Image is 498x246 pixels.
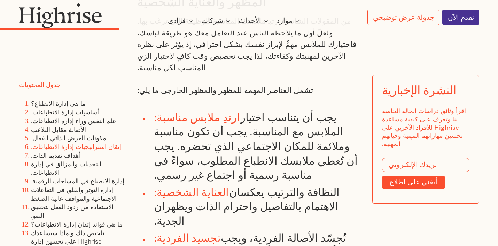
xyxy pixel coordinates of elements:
font: ارتدِ ملابس مناسبة: [154,111,240,118]
form: النموذج النموذجي [382,158,470,189]
font: يجب أن يتناسب اختيار الملابس مع المناسبة. يجب أن تكون مناسبة وملائمة للمكان الاجتماعي الذي تحضره.... [154,109,358,183]
div: موارد [277,17,302,25]
a: تقدم الآن [442,10,479,25]
font: النظافة والترتيب يعكسان الاهتمام بالتفاصيل واحترام الذات ويظهران الجدية. [154,183,340,229]
a: علم النفس وراء إدارة الانطباعات. [31,116,116,126]
font: تشمل العناصر المهمة للمظهر والمظهر الخارجي ما يلي: [137,87,313,94]
font: العناية الشخصية: [154,186,229,193]
font: جدول المحتويات [19,82,61,88]
a: إتقان استراتيجيات إدارة الانطباعات. [31,142,121,151]
a: التحديات والمزالق في إدارة الانطباعات. [31,159,101,177]
a: أساسيات إدارة الانطباعات. [31,107,99,117]
input: أبقني على اطلاع [382,176,445,189]
a: مكونات العرض الذاتي الفعال. [31,133,106,143]
a: جدولة عرض توضيحي [367,10,439,25]
a: الاستفادة من ردود الفعل لتحقيق النمو. [31,202,114,220]
a: ما هي فوائد إتقان إدارة الانطباعات؟ [31,219,123,229]
input: بريدك الإلكتروني [382,158,470,172]
font: تقدم الآن [448,12,474,23]
a: إدارة التوتر والقلق في التفاعلات الاجتماعية والمواقف عالية الضغط [31,185,117,203]
div: شركات [201,17,232,25]
font: شركات [201,17,223,24]
a: إدارة الانطباع في المساحات الرقمية. [31,176,124,186]
font: موارد [277,17,293,24]
font: الأحداث [239,17,261,24]
font: فرادى [168,17,186,24]
a: الأصالة مقابل التلاعب [31,124,86,134]
font: النشرة الإخبارية [382,85,456,97]
font: من المقولات الشائعة: ارتدِ ملابسك المناسبة للوظيفة التي ترغب بها. ولعلّ أول ما يلاحظه الناس عند ا... [137,17,357,72]
font: اقرأ وثائق دراسات الحالة الخاصة بنا وتعرف على كيفية مساعدة Highrise للأفراد الآخرين على تحسين مها... [382,108,466,147]
font: جدولة عرض توضيحي [373,12,434,23]
font: تجسيد الفردية: [154,232,221,239]
img: شعار هاي رايز [19,3,102,28]
div: الأحداث [239,17,270,25]
div: فرادى [168,17,195,25]
a: أهداف تقديم الذات. [31,150,81,160]
a: ما هي إدارة الانطباع؟ [31,98,86,108]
